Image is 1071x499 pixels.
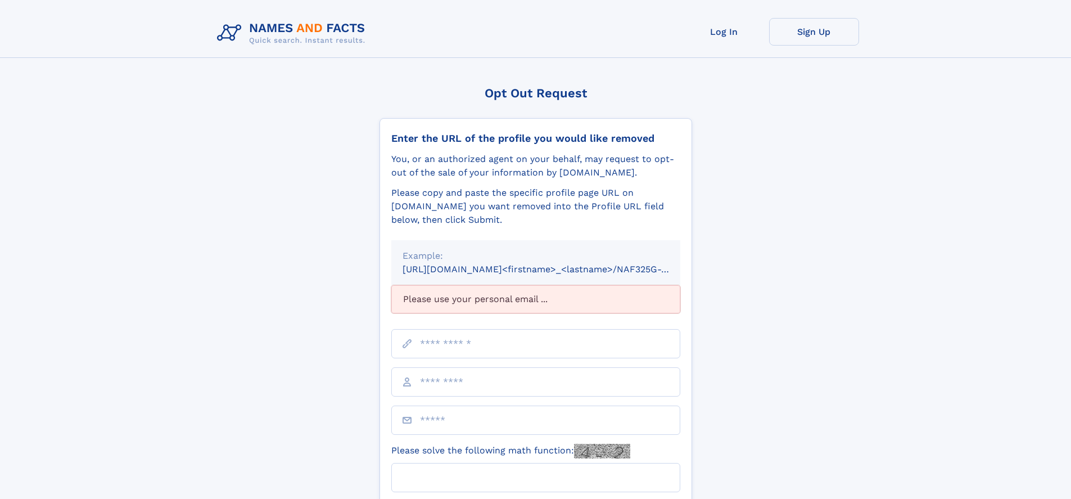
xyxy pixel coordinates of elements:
div: Please use your personal email ... [391,285,680,313]
label: Please solve the following math function: [391,444,630,458]
a: Log In [679,18,769,46]
small: [URL][DOMAIN_NAME]<firstname>_<lastname>/NAF325G-xxxxxxxx [403,264,702,275]
div: Opt Out Request [379,86,692,100]
div: You, or an authorized agent on your behalf, may request to opt-out of the sale of your informatio... [391,152,680,179]
div: Please copy and paste the specific profile page URL on [DOMAIN_NAME] you want removed into the Pr... [391,186,680,227]
img: Logo Names and Facts [213,18,374,48]
div: Example: [403,249,669,263]
a: Sign Up [769,18,859,46]
div: Enter the URL of the profile you would like removed [391,132,680,145]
